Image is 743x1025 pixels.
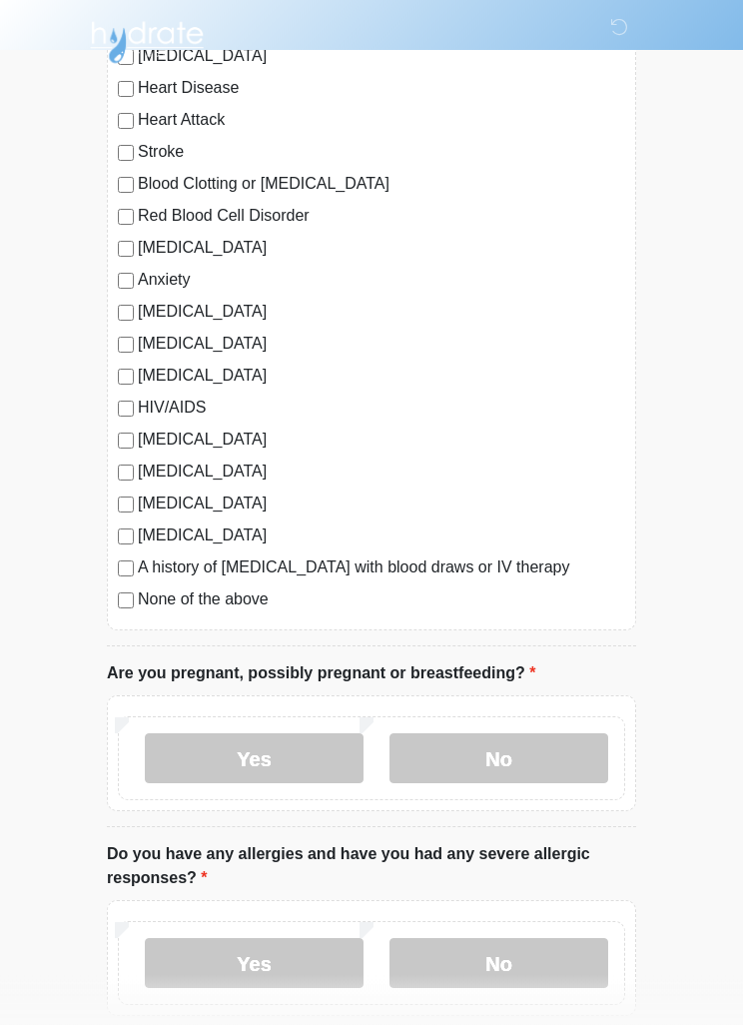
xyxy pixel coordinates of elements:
label: A history of [MEDICAL_DATA] with blood draws or IV therapy [138,556,625,580]
label: Blood Clotting or [MEDICAL_DATA] [138,173,625,197]
input: Anxiety [118,274,134,290]
label: Do you have any allergies and have you had any severe allergic responses? [107,843,636,891]
input: Heart Attack [118,114,134,130]
input: [MEDICAL_DATA] [118,306,134,322]
label: No [389,939,608,989]
label: [MEDICAL_DATA] [138,237,625,261]
label: [MEDICAL_DATA] [138,461,625,485]
input: None of the above [118,593,134,609]
label: Yes [145,734,364,784]
input: [MEDICAL_DATA] [118,434,134,450]
label: [MEDICAL_DATA] [138,301,625,325]
label: None of the above [138,588,625,612]
input: A history of [MEDICAL_DATA] with blood draws or IV therapy [118,561,134,577]
input: Blood Clotting or [MEDICAL_DATA] [118,178,134,194]
label: [MEDICAL_DATA] [138,493,625,516]
label: [MEDICAL_DATA] [138,365,625,389]
img: Hydrate IV Bar - Scottsdale Logo [87,15,207,65]
input: Red Blood Cell Disorder [118,210,134,226]
label: Anxiety [138,269,625,293]
label: Heart Attack [138,109,625,133]
label: Heart Disease [138,77,625,101]
label: Yes [145,939,364,989]
input: [MEDICAL_DATA] [118,338,134,354]
label: HIV/AIDS [138,397,625,421]
label: Red Blood Cell Disorder [138,205,625,229]
label: Stroke [138,141,625,165]
label: No [389,734,608,784]
input: [MEDICAL_DATA] [118,498,134,513]
input: Stroke [118,146,134,162]
label: [MEDICAL_DATA] [138,429,625,453]
input: [MEDICAL_DATA] [118,529,134,545]
label: [MEDICAL_DATA] [138,524,625,548]
label: Are you pregnant, possibly pregnant or breastfeeding? [107,662,535,686]
label: [MEDICAL_DATA] [138,333,625,357]
input: HIV/AIDS [118,402,134,418]
input: Heart Disease [118,82,134,98]
input: [MEDICAL_DATA] [118,242,134,258]
input: [MEDICAL_DATA] [118,466,134,482]
input: [MEDICAL_DATA] [118,370,134,386]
